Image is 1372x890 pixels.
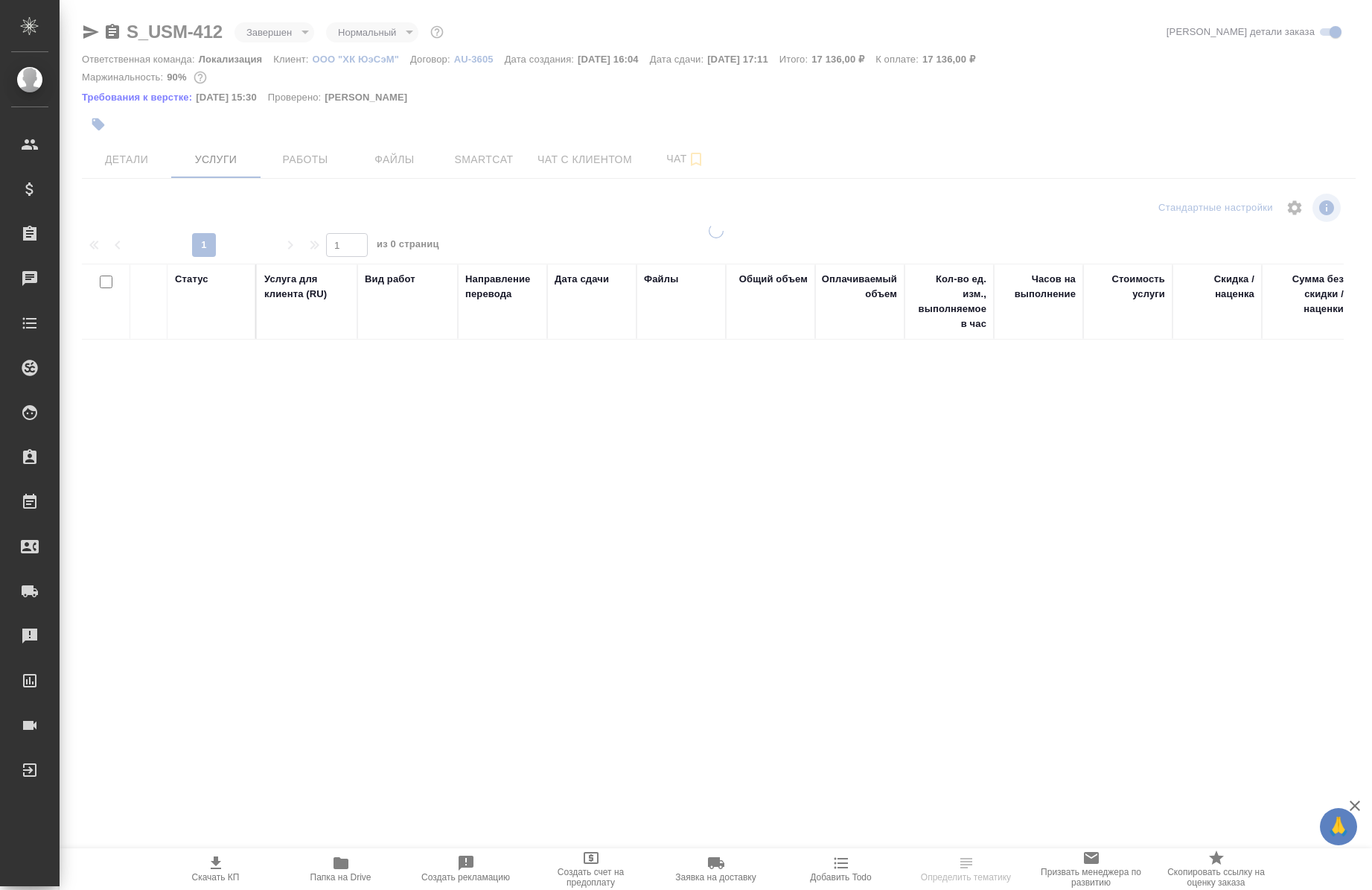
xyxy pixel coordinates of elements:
div: Файлы [644,272,678,287]
div: Направление перевода [465,272,540,302]
div: Оплачиваемый объем [822,272,897,302]
div: Сумма без скидки / наценки [1269,272,1344,317]
div: Статус [175,272,208,287]
div: Кол-во ед. изм., выполняемое в час [912,272,986,331]
div: Скидка / наценка [1180,272,1254,302]
div: Услуга для клиента (RU) [264,272,350,302]
span: 🙏 [1326,811,1351,842]
button: 🙏 [1320,808,1357,845]
div: Общий объем [739,272,808,287]
div: Часов на выполнение [1001,272,1076,302]
div: Дата сдачи [555,272,609,287]
div: Стоимость услуги [1091,272,1165,302]
div: Вид работ [365,272,415,287]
